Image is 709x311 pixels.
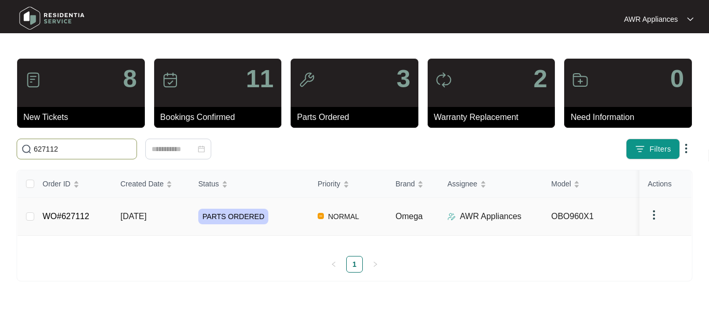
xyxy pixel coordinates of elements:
[624,14,678,24] p: AWR Appliances
[367,256,384,273] button: right
[543,198,647,236] td: OBO960X1
[325,256,342,273] button: left
[543,170,647,198] th: Model
[570,111,692,124] p: Need Information
[626,139,680,159] button: filter iconFilters
[460,210,522,223] p: AWR Appliances
[120,212,146,221] span: [DATE]
[25,72,42,88] img: icon
[123,66,137,91] p: 8
[160,111,282,124] p: Bookings Confirmed
[34,170,112,198] th: Order ID
[43,212,89,221] a: WO#627112
[670,66,684,91] p: 0
[325,256,342,273] li: Previous Page
[447,178,478,190] span: Assignee
[551,178,571,190] span: Model
[649,144,671,155] span: Filters
[687,17,693,22] img: dropdown arrow
[648,209,660,221] img: dropdown arrow
[396,178,415,190] span: Brand
[309,170,387,198] th: Priority
[439,170,543,198] th: Assignee
[635,144,645,154] img: filter icon
[324,210,363,223] span: NORMAL
[23,111,145,124] p: New Tickets
[346,256,363,273] li: 1
[331,261,337,267] span: left
[246,66,274,91] p: 11
[198,209,268,224] span: PARTS ORDERED
[112,170,190,198] th: Created Date
[396,212,422,221] span: Omega
[434,111,555,124] p: Warranty Replacement
[639,170,691,198] th: Actions
[34,143,132,155] input: Search by Order Id, Assignee Name, Customer Name, Brand and Model
[298,72,315,88] img: icon
[297,111,418,124] p: Parts Ordered
[534,66,548,91] p: 2
[347,256,362,272] a: 1
[120,178,163,190] span: Created Date
[397,66,411,91] p: 3
[572,72,589,88] img: icon
[16,3,88,34] img: residentia service logo
[318,178,340,190] span: Priority
[43,178,71,190] span: Order ID
[21,144,32,154] img: search-icon
[435,72,452,88] img: icon
[190,170,309,198] th: Status
[162,72,179,88] img: icon
[367,256,384,273] li: Next Page
[387,170,439,198] th: Brand
[372,261,378,267] span: right
[680,142,692,155] img: dropdown arrow
[198,178,219,190] span: Status
[447,212,456,221] img: Assigner Icon
[318,213,324,219] img: Vercel Logo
